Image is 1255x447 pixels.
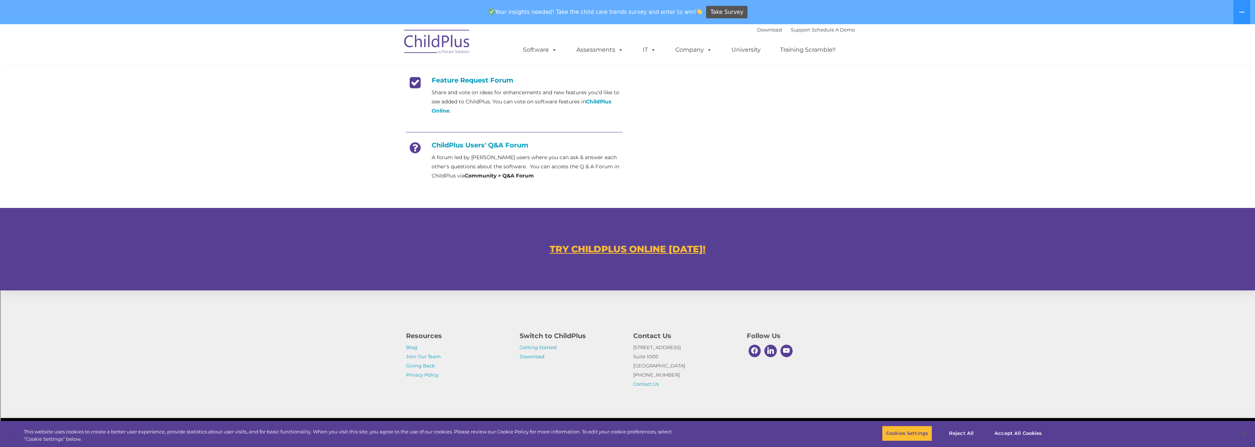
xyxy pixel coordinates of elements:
[3,16,1252,23] div: Move To ...
[697,9,702,14] img: 👏
[406,141,622,149] h4: ChildPlus Users' Q&A Forum
[516,43,564,57] a: Software
[3,23,1252,29] div: Delete
[990,426,1046,441] button: Accept All Cookies
[757,27,782,33] a: Download
[1235,425,1251,441] button: Close
[812,27,855,33] a: Schedule A Demo
[406,76,622,84] h4: Feature Request Forum
[489,9,494,14] img: ✅
[3,29,1252,36] div: Options
[635,43,663,57] a: IT
[401,25,474,61] img: ChildPlus by Procare Solutions
[550,243,706,254] a: TRY CHILDPLUS ONLINE [DATE]!
[757,27,855,33] font: |
[938,426,984,441] button: Reject All
[882,426,932,441] button: Cookies Settings
[710,6,743,19] span: Take Survey
[3,43,1252,49] div: Rename
[465,172,534,179] strong: Community > Q&A Forum
[706,6,748,19] a: Take Survey
[791,27,810,33] a: Support
[569,43,631,57] a: Assessments
[773,43,843,57] a: Training Scramble!!
[486,5,705,19] span: Your insights needed! Take the child care trends survey and enter to win!
[3,3,1252,10] div: Sort A > Z
[3,10,1252,16] div: Sort New > Old
[432,98,611,114] a: ChildPlus Online
[668,43,719,57] a: Company
[432,153,622,180] p: A forum led by [PERSON_NAME] users where you can ask & answer each other’s questions about the so...
[724,43,768,57] a: University
[432,88,622,116] p: Share and vote on ideas for enhancements and new features you’d like to see added to ChildPlus. Y...
[3,36,1252,43] div: Sign out
[24,428,690,443] div: This website uses cookies to create a better user experience, provide statistics about user visit...
[3,49,1252,56] div: Move To ...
